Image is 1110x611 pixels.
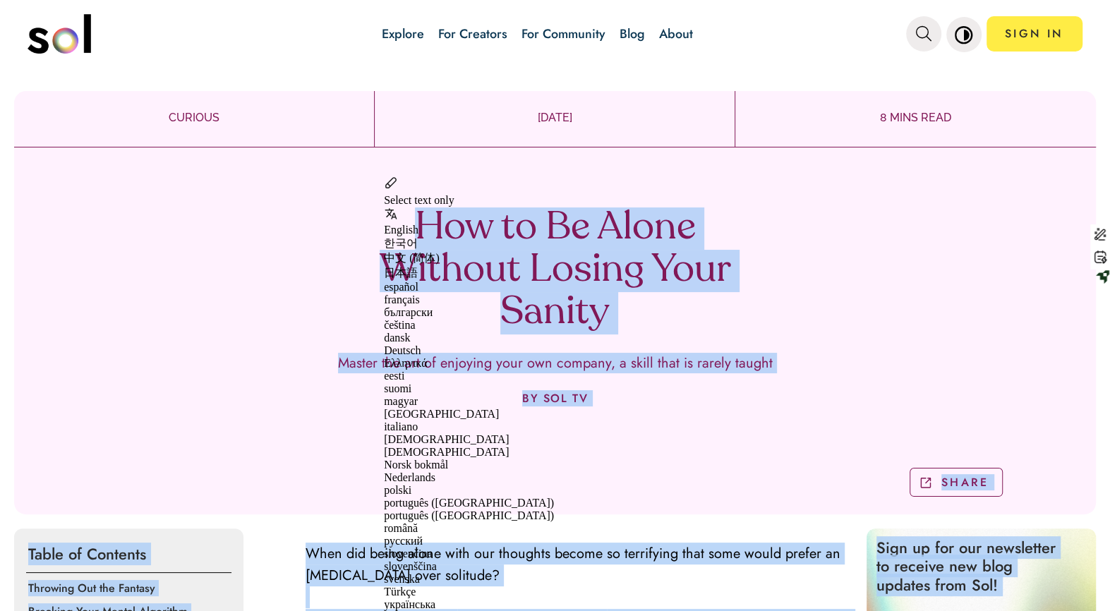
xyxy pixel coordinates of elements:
div: italiano [384,421,554,433]
div: eesti [384,370,554,382]
a: For Community [521,25,605,43]
div: Select text only [384,194,554,207]
div: Ελληνικά [384,357,554,370]
div: español [384,281,554,294]
a: For Creators [438,25,507,43]
div: български [384,306,554,319]
div: română [384,522,554,535]
a: About [659,25,693,43]
p: Sign up for our newsletter to receive new blog updates from Sol! [867,528,1078,604]
div: français [384,294,554,306]
div: [DEMOGRAPHIC_DATA] [384,433,554,446]
div: English [384,224,554,236]
div: suomi [384,382,554,395]
p: BY SOL TV [522,392,588,405]
div: čeština [384,319,554,332]
span: When did being alone with our thoughts become so terrifying that some would prefer an [MEDICAL_DA... [306,543,840,586]
div: dansk [384,332,554,344]
div: Norsk bokmål [384,459,554,471]
a: Explore [382,25,424,43]
p: SHARE [941,474,989,490]
div: [DEMOGRAPHIC_DATA] [384,446,554,459]
div: português ([GEOGRAPHIC_DATA]) [384,509,554,522]
div: slovenščina [384,560,554,573]
p: CURIOUS [14,109,374,126]
div: polski [384,484,554,497]
nav: main navigation [28,9,1082,59]
a: Blog [620,25,645,43]
div: Nederlands [384,471,554,484]
div: magyar [384,395,554,408]
div: svenska [384,573,554,586]
p: Throwing Out the Fantasy [28,580,234,596]
img: logo [28,14,91,54]
button: SHARE [910,468,1003,497]
div: [GEOGRAPHIC_DATA] [384,408,554,421]
h1: How to Be Alone Without Losing Your Sanity [347,207,764,334]
a: SIGN IN [987,16,1082,52]
p: Table of Contents [26,536,231,573]
div: slovenčina [384,548,554,560]
p: Master the art of enjoying your own company, a skill that is rarely taught [338,356,773,371]
div: 日本語 [384,266,554,281]
div: Deutsch [384,344,554,357]
div: русский [384,535,554,548]
div: 한국어 [384,236,554,251]
div: português ([GEOGRAPHIC_DATA]) [384,497,554,509]
div: Türkçe [384,586,554,598]
p: [DATE] [375,109,735,126]
p: 8 MINS READ [735,109,1096,126]
div: 中文 (简体) [384,251,554,266]
div: українська [384,598,554,611]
